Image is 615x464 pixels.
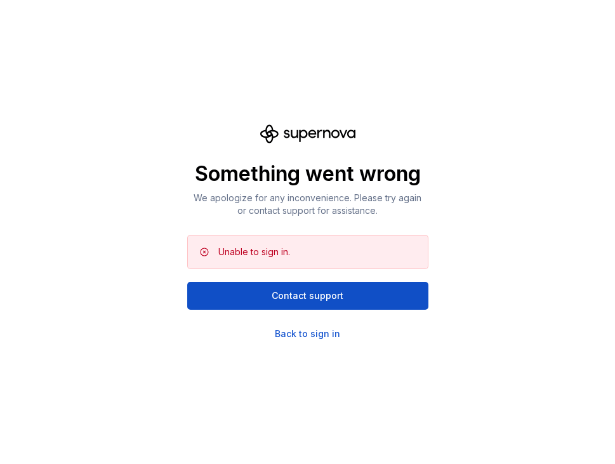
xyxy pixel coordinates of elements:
button: Contact support [187,282,428,310]
span: Contact support [272,289,343,302]
p: Something went wrong [187,161,428,187]
p: We apologize for any inconvenience. Please try again or contact support for assistance. [187,192,428,217]
div: Unable to sign in. [218,246,290,258]
a: Back to sign in [275,328,340,340]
